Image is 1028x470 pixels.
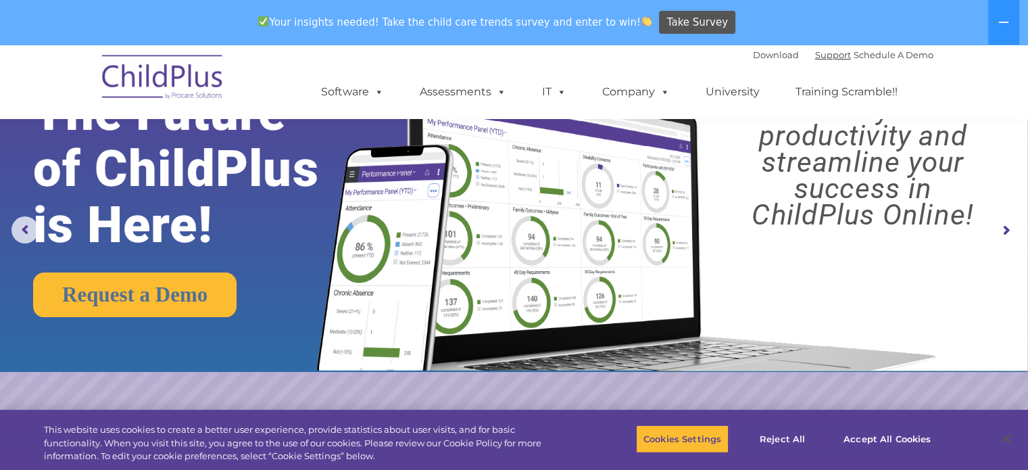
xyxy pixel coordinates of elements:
[667,11,728,34] span: Take Survey
[753,49,799,60] a: Download
[740,425,825,453] button: Reject All
[836,425,938,453] button: Accept All Cookies
[529,78,580,105] a: IT
[308,78,397,105] a: Software
[95,45,230,113] img: ChildPlus by Procare Solutions
[854,49,933,60] a: Schedule A Demo
[641,16,652,26] img: 👏
[659,11,735,34] a: Take Survey
[636,425,729,453] button: Cookies Settings
[44,423,566,463] div: This website uses cookies to create a better user experience, provide statistics about user visit...
[258,16,268,26] img: ✅
[710,96,1015,228] rs-layer: Boost your productivity and streamline your success in ChildPlus Online!
[188,145,245,155] span: Phone number
[188,89,229,99] span: Last name
[782,78,911,105] a: Training Scramble!!
[692,78,773,105] a: University
[33,273,237,317] a: Request a Demo
[589,78,683,105] a: Company
[815,49,851,60] a: Support
[406,78,520,105] a: Assessments
[992,424,1021,454] button: Close
[33,85,362,253] rs-layer: The Future of ChildPlus is Here!
[753,49,933,60] font: |
[253,9,658,35] span: Your insights needed! Take the child care trends survey and enter to win!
